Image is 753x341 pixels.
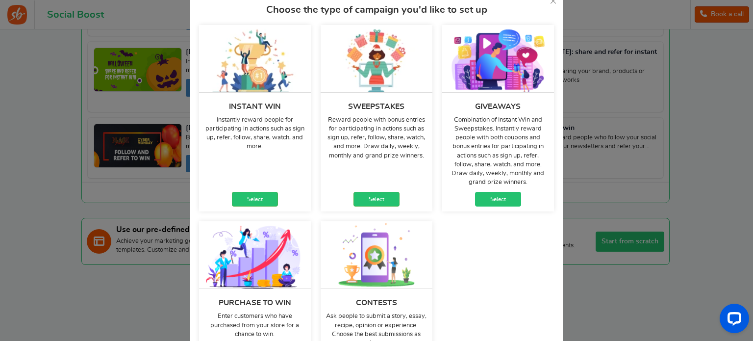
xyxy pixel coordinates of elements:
h4: Sweepstakes [348,103,404,111]
img: sweepstakes_v1.webp [321,25,432,92]
h4: Instant win [229,103,281,111]
h3: Choose the type of campaign you'd like to set up [194,4,559,15]
img: purchase_to_win_v1.webp [199,221,311,289]
h4: Giveaways [475,103,521,111]
p: Combination of Instant Win and Sweepstakes. Instantly reward people with both coupons and bonus e... [447,116,549,187]
h4: Contests [356,299,397,307]
img: instant-win_v1.webp [199,25,311,92]
p: Instantly reward people for participating in actions such as sign up, refer, follow, share, watch... [204,116,306,152]
p: Enter customers who have purchased from your store for a chance to win. [204,312,306,339]
h4: Purchase to win [219,299,291,307]
iframe: LiveChat chat widget [712,300,753,341]
a: Select [232,192,278,207]
img: contests_v1.webp [321,221,432,289]
a: Select [475,192,521,207]
img: giveaways_v1.webp [442,25,554,92]
a: Select [353,192,400,207]
p: Reward people with bonus entries for participating in actions such as sign up, refer, follow, sha... [326,116,427,160]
